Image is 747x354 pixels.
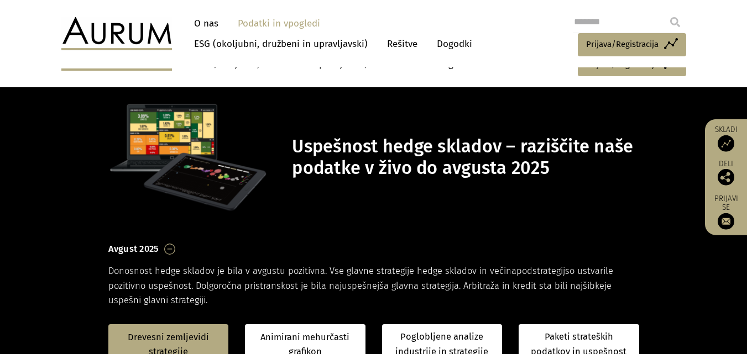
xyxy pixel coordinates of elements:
[718,168,734,185] img: Deli to objavo
[714,193,738,212] font: Prijavi se
[194,38,368,50] font: ESG (okoljubni, družbeni in upravljavski)
[292,136,633,179] font: Uspešnost hedge skladov – raziščite naše podatke v živo do avgusta 2025
[711,124,741,151] a: Skladi
[382,34,423,54] a: Rešitve
[387,38,417,50] font: Rešitve
[711,193,741,230] a: Prijavi se
[232,13,326,34] a: Podatki in vpogledi
[715,124,738,134] font: Skladi
[718,135,734,151] img: Dostop do sredstev
[437,38,472,50] font: Dogodki
[189,34,373,54] a: ESG (okoljubni, družbeni in upravljavski)
[61,17,172,50] img: Aurum
[194,18,218,29] font: O nas
[578,33,686,56] a: Prijava/Registracija
[108,244,159,254] font: Avgust 2025
[189,13,224,34] a: O nas
[108,266,516,276] font: Donosnost hedge skladov je bila v avgustu pozitivna. Vse glavne strategije hedge skladov in večina
[719,158,733,168] font: Deli
[586,60,659,70] font: Prijava/Registracija
[431,34,472,54] a: Dogodki
[238,18,320,29] font: Podatki in vpogledi
[664,11,686,33] input: Submit
[516,266,565,276] font: podstrategij
[108,266,613,305] font: so ustvarile pozitivno uspešnost. Dolgoročna pristranskost je bila najuspešnejša glavna strategij...
[586,39,659,49] font: Prijava/Registracija
[718,213,734,230] img: Prijavite se na naše novice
